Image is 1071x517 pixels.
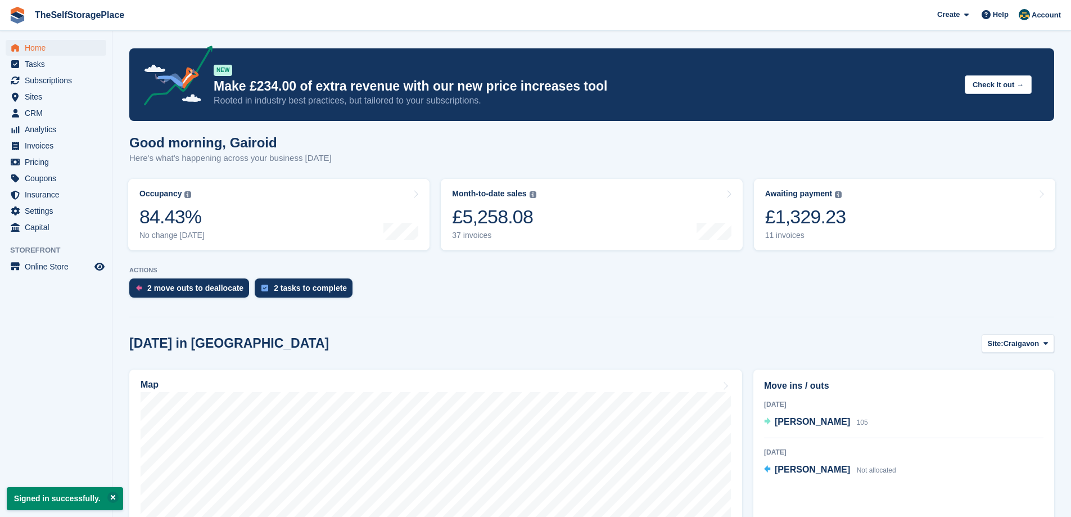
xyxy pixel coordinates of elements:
img: stora-icon-8386f47178a22dfd0bd8f6a31ec36ba5ce8667c1dd55bd0f319d3a0aa187defe.svg [9,7,26,24]
h2: Move ins / outs [764,379,1043,393]
p: Signed in successfully. [7,487,123,510]
span: Analytics [25,122,92,137]
a: 2 tasks to complete [255,278,358,303]
a: 2 move outs to deallocate [129,278,255,303]
a: [PERSON_NAME] 105 [764,415,868,430]
a: Month-to-date sales £5,258.08 37 invoices [441,179,742,250]
div: Awaiting payment [765,189,833,199]
div: 2 tasks to complete [274,284,347,293]
div: 84.43% [139,205,205,228]
img: move_outs_to_deallocate_icon-f764333ba52eb49d3ac5e1228854f67142a1ed5810a6f6cc68b1a99e826820c5.svg [136,285,142,291]
span: Not allocated [857,466,896,474]
button: Site: Craigavon [982,334,1055,353]
h2: Map [141,380,159,390]
p: Make £234.00 of extra revenue with our new price increases tool [214,78,956,95]
span: Coupons [25,170,92,186]
img: icon-info-grey-7440780725fd019a000dd9b08b2336e03edf1995a4989e88bcd33f0948082b44.svg [835,191,842,198]
span: [PERSON_NAME] [775,465,850,474]
a: menu [6,219,106,235]
p: Here's what's happening across your business [DATE] [129,152,332,165]
img: price-adjustments-announcement-icon-8257ccfd72463d97f412b2fc003d46551f7dbcb40ab6d574587a9cd5c0d94... [134,46,213,110]
a: Occupancy 84.43% No change [DATE] [128,179,430,250]
a: menu [6,105,106,121]
a: menu [6,170,106,186]
span: Capital [25,219,92,235]
div: [DATE] [764,399,1043,410]
div: £5,258.08 [452,205,536,228]
span: Help [993,9,1009,20]
a: menu [6,73,106,88]
span: [PERSON_NAME] [775,417,850,426]
div: 11 invoices [765,231,846,240]
a: menu [6,154,106,170]
span: 105 [857,419,868,426]
p: ACTIONS [129,267,1054,274]
span: Insurance [25,187,92,203]
a: menu [6,56,106,72]
a: [PERSON_NAME] Not allocated [764,463,896,478]
div: NEW [214,65,232,76]
div: [DATE] [764,447,1043,457]
span: Account [1032,10,1061,21]
span: CRM [25,105,92,121]
a: Awaiting payment £1,329.23 11 invoices [754,179,1055,250]
span: Pricing [25,154,92,170]
div: 2 move outs to deallocate [147,284,243,293]
span: Subscriptions [25,73,92,88]
span: Online Store [25,259,92,275]
a: menu [6,89,106,105]
img: icon-info-grey-7440780725fd019a000dd9b08b2336e03edf1995a4989e88bcd33f0948082b44.svg [530,191,536,198]
div: Occupancy [139,189,182,199]
a: menu [6,138,106,154]
span: Storefront [10,245,112,256]
a: menu [6,203,106,219]
span: Site: [988,338,1004,349]
a: Preview store [93,260,106,273]
a: menu [6,259,106,275]
p: Rooted in industry best practices, but tailored to your subscriptions. [214,95,956,107]
a: menu [6,122,106,137]
span: Sites [25,89,92,105]
img: icon-info-grey-7440780725fd019a000dd9b08b2336e03edf1995a4989e88bcd33f0948082b44.svg [184,191,191,198]
div: £1,329.23 [765,205,846,228]
span: Create [937,9,960,20]
a: TheSelfStoragePlace [30,6,129,24]
img: task-75834270c22a3079a89374b754ae025e5fb1db73e45f91037f5363f120a921f8.svg [261,285,268,291]
span: Tasks [25,56,92,72]
a: menu [6,40,106,56]
div: No change [DATE] [139,231,205,240]
span: Home [25,40,92,56]
div: Month-to-date sales [452,189,526,199]
div: 37 invoices [452,231,536,240]
button: Check it out → [965,75,1032,94]
h1: Good morning, Gairoid [129,135,332,150]
span: Settings [25,203,92,219]
a: menu [6,187,106,203]
span: Invoices [25,138,92,154]
h2: [DATE] in [GEOGRAPHIC_DATA] [129,336,329,351]
img: Gairoid [1019,9,1030,20]
span: Craigavon [1004,338,1040,349]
